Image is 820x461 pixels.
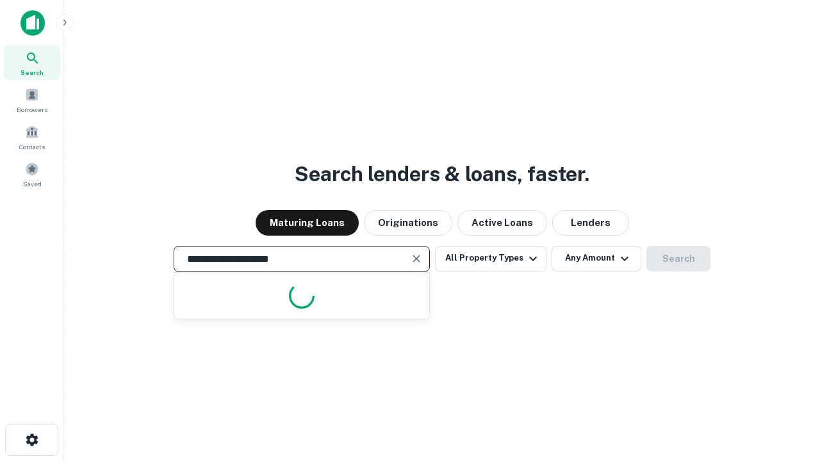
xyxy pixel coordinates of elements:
[295,159,589,190] h3: Search lenders & loans, faster.
[256,210,359,236] button: Maturing Loans
[407,250,425,268] button: Clear
[756,359,820,420] iframe: Chat Widget
[19,142,45,152] span: Contacts
[552,246,641,271] button: Any Amount
[435,246,546,271] button: All Property Types
[17,104,47,115] span: Borrowers
[20,67,44,77] span: Search
[4,157,60,191] a: Saved
[23,179,42,189] span: Saved
[552,210,629,236] button: Lenders
[4,83,60,117] a: Borrowers
[4,45,60,80] a: Search
[20,10,45,36] img: capitalize-icon.png
[364,210,452,236] button: Originations
[4,120,60,154] a: Contacts
[457,210,547,236] button: Active Loans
